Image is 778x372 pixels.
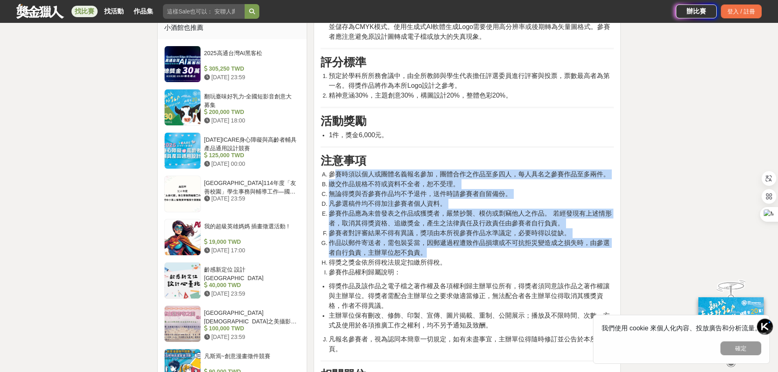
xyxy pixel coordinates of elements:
[204,290,297,298] div: [DATE] 23:59
[164,219,301,256] a: 我的超級英雄媽媽 插畫徵選活動 ! 19,000 TWD [DATE] 17:00
[721,4,762,18] div: 登入 / 註冊
[204,151,297,160] div: 125,000 TWD
[602,325,761,332] span: 我們使用 cookie 來個人化內容、投放廣告和分析流量。
[204,238,297,246] div: 19,000 TWD
[204,65,297,73] div: 305,250 TWD
[204,116,297,125] div: [DATE] 18:00
[204,194,297,203] div: [DATE] 23:59
[101,6,127,17] a: 找活動
[329,92,512,99] span: 精神意涵30%，主題創意30%，構圖設計20%，整體色彩20%。
[158,16,307,39] div: 小酒館也推薦
[164,132,301,169] a: [DATE]ICARE身心障礙與高齡者輔具產品通用設計競賽 125,000 TWD [DATE] 00:00
[204,265,297,281] div: 齡感新定位 設計[GEOGRAPHIC_DATA]
[329,210,611,227] span: 參賽作品應為未曾發表之作品或獲獎者，嚴禁抄襲、模仿或剽竊他人之作品。 若經發現有上述情形者，取消其得獎資格、追繳獎金，產生之法律責任及行政責任由參賽者自行負責。
[329,259,446,266] span: 得獎之獎金依所得稅法規定扣繳所得稅。
[321,154,366,167] strong: 注意事項
[329,72,610,89] span: 預定於學科所所務會議中，由全所教師與學生代表擔任評選委員進行評審與投票，票數最高者為第一名。得獎作品將作為本所Logo設計之參考。
[329,239,610,256] span: 作品以郵件寄送者，需包裝妥當，因郵遞過程遭致作品損壞或不可抗拒災變造成之損失時，由參選者自行負責，主辦單位恕不負責。
[329,312,610,329] span: 主辦單位保有刪改、修飾、印製、宣傳、圖片揭載、重制、公開展示；播放及不限時間、次數、方式及使用於各項推廣工作之權利，均不另予通知及致酬。
[204,281,297,290] div: 40,000 TWD
[329,283,610,309] span: 得獎作品及該作品之電子檔之著作權及各項權利歸主辦單位所有，得獎者須同意該作品之著作權讓與主辦單位。得獎者需配合主辦單位之要求做適當修正，無法配合者各主辦單位得取消其獲獎資格，作者不得異議。
[204,352,297,368] div: 凡斯焉~創意漫畫徵件競賽
[204,136,297,151] div: [DATE]ICARE身心障礙與高齡者輔具產品通用設計競賽
[204,222,297,238] div: 我的超級英雄媽媽 插畫徵選活動 !
[164,89,301,126] a: 翻玩臺味好乳力-全國短影音創意大募集 200,000 TWD [DATE] 18:00
[204,324,297,333] div: 100,000 TWD
[329,229,571,236] span: 參賽者對評審結果不得有異議，獎項由本所視參賽作品水準議定，必要時得以從缺。
[164,262,301,299] a: 齡感新定位 設計[GEOGRAPHIC_DATA] 40,000 TWD [DATE] 23:59
[329,336,603,352] span: 凡報名參賽者，視為認同本簡章一切規定，如有未盡事宜，主辦單位得隨時修訂並公告於本所網頁。
[204,333,297,341] div: [DATE] 23:59
[329,180,459,187] span: 繳交作品規格不符或資料不全者，恕不受理。
[720,341,761,355] button: 確定
[329,4,610,40] span: 作品電子檔：完稿作品請壓縮成一檔mail至 信箱，內容須包含參賽者報名表、原始可編輯檔案（如ai、psd、eps等）與JPEG檔案，作品解 析度須為300dpi，並儲存為CMYK模式。使用生成式...
[130,6,156,17] a: 作品集
[204,160,297,168] div: [DATE] 00:00
[329,190,512,197] span: 無論得獎與否參賽作品均不予退件，送件時請參賽者自留備份。
[329,171,610,178] span: 參賽時須以個人或團體名義報名參加，團體合作之作品至多四人，每人具名之參賽作品至多兩件。
[204,49,297,65] div: 2025高通台灣AI黑客松
[164,46,301,82] a: 2025高通台灣AI黑客松 305,250 TWD [DATE] 23:59
[329,131,388,138] span: 1件，獎金6,000元。
[329,269,401,276] span: 參賽作品權利歸屬說明：
[321,115,366,127] strong: 活動獎勵
[163,4,245,19] input: 這樣Sale也可以： 安聯人壽創意銷售法募集
[71,6,98,17] a: 找比賽
[164,176,301,212] a: [GEOGRAPHIC_DATA]114年度「友善校園」學生事務與輔導工作—國民中小學人權教育宣導學生學藝競賽 [DATE] 23:59
[204,92,297,108] div: 翻玩臺味好乳力-全國短影音創意大募集
[676,4,717,18] a: 辦比賽
[204,246,297,255] div: [DATE] 17:00
[204,108,297,116] div: 200,000 TWD
[321,56,366,69] strong: 評分標準
[698,297,764,352] img: c171a689-fb2c-43c6-a33c-e56b1f4b2190.jpg
[164,305,301,342] a: [GEOGRAPHIC_DATA][DEMOGRAPHIC_DATA]之美攝影比賽 100,000 TWD [DATE] 23:59
[204,309,297,324] div: [GEOGRAPHIC_DATA][DEMOGRAPHIC_DATA]之美攝影比賽
[204,73,297,82] div: [DATE] 23:59
[329,200,446,207] span: 凡參選稿件均不得加注參賽者個人資料。
[204,179,297,194] div: [GEOGRAPHIC_DATA]114年度「友善校園」學生事務與輔導工作—國民中小學人權教育宣導學生學藝競賽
